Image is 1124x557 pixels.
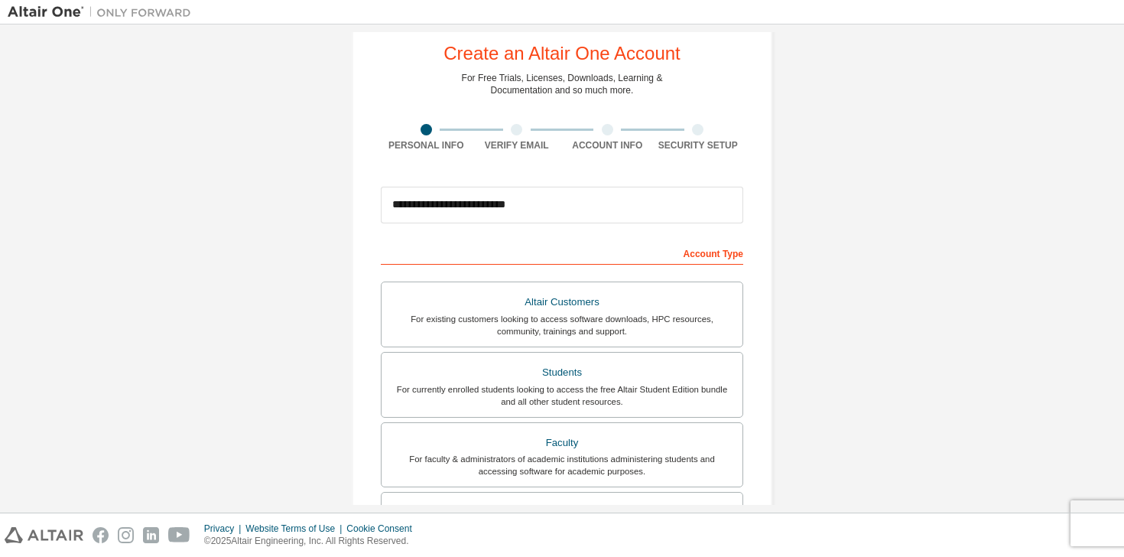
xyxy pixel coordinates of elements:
div: Faculty [391,432,733,454]
div: Altair Customers [391,292,733,313]
div: Personal Info [381,139,472,151]
div: Everyone else [391,502,733,523]
div: Students [391,362,733,383]
div: Verify Email [472,139,563,151]
img: altair_logo.svg [5,527,83,543]
img: Altair One [8,5,199,20]
div: Cookie Consent [346,523,421,535]
div: For Free Trials, Licenses, Downloads, Learning & Documentation and so much more. [462,72,663,96]
div: Privacy [204,523,245,535]
div: Account Info [562,139,653,151]
div: Website Terms of Use [245,523,346,535]
div: Account Type [381,240,743,265]
p: © 2025 Altair Engineering, Inc. All Rights Reserved. [204,535,421,548]
div: For faculty & administrators of academic institutions administering students and accessing softwa... [391,453,733,477]
img: linkedin.svg [143,527,159,543]
div: Security Setup [653,139,744,151]
div: For currently enrolled students looking to access the free Altair Student Edition bundle and all ... [391,383,733,408]
div: Create an Altair One Account [443,44,681,63]
img: youtube.svg [168,527,190,543]
img: facebook.svg [93,527,109,543]
img: instagram.svg [118,527,134,543]
div: For existing customers looking to access software downloads, HPC resources, community, trainings ... [391,313,733,337]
